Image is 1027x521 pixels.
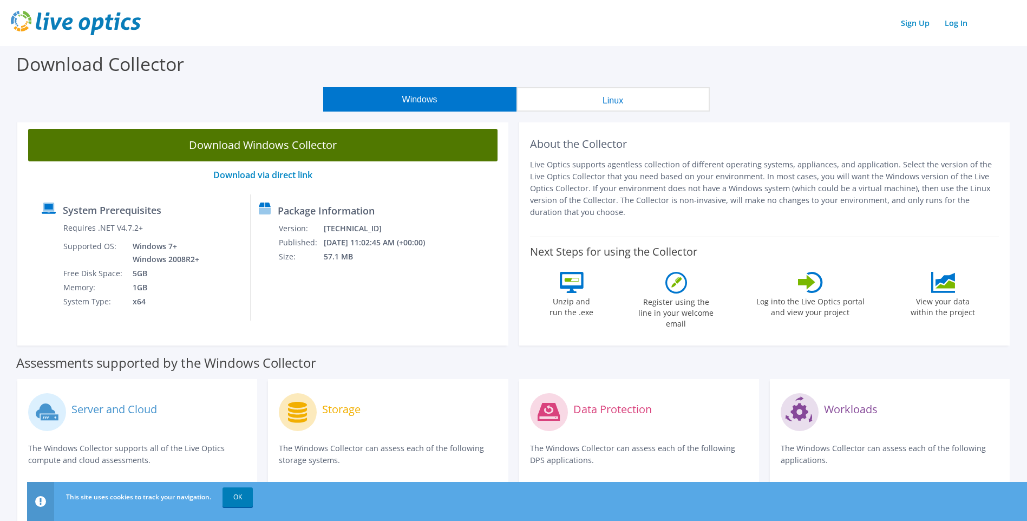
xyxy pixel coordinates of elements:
label: Workloads [824,404,878,415]
td: Windows 7+ Windows 2008R2+ [125,239,201,266]
label: Unzip and run the .exe [547,293,597,318]
h2: About the Collector [530,138,999,151]
button: Linux [516,87,710,112]
a: Download Windows Collector [28,129,498,161]
p: The Windows Collector supports all of the Live Optics compute and cloud assessments. [28,442,246,466]
label: System Prerequisites [63,205,161,216]
p: The Windows Collector can assess each of the following DPS applications. [530,442,748,466]
label: Next Steps for using the Collector [530,245,697,258]
label: Data Protection [573,404,652,415]
p: Live Optics supports agentless collection of different operating systems, appliances, and applica... [530,159,999,218]
label: Package Information [278,205,375,216]
td: Published: [278,236,323,250]
label: Register using the line in your welcome email [636,294,717,329]
button: Windows [323,87,516,112]
p: The Windows Collector can assess each of the following storage systems. [279,442,497,466]
td: x64 [125,295,201,309]
label: View your data within the project [904,293,982,318]
td: [TECHNICAL_ID] [323,222,440,236]
a: Log In [939,15,973,31]
td: 57.1 MB [323,250,440,264]
label: Server and Cloud [71,404,157,415]
a: Download via direct link [213,169,312,181]
td: Supported OS: [63,239,125,266]
p: The Windows Collector can assess each of the following applications. [781,442,999,466]
td: 5GB [125,266,201,281]
td: Version: [278,222,323,236]
label: Requires .NET V4.7.2+ [63,223,143,233]
td: 1GB [125,281,201,295]
td: Memory: [63,281,125,295]
span: This site uses cookies to track your navigation. [66,492,211,502]
td: Free Disk Space: [63,266,125,281]
td: System Type: [63,295,125,309]
label: Download Collector [16,51,184,76]
label: Assessments supported by the Windows Collector [16,357,316,368]
img: live_optics_svg.svg [11,11,141,35]
td: Size: [278,250,323,264]
label: Storage [322,404,361,415]
a: OK [223,487,253,507]
td: [DATE] 11:02:45 AM (+00:00) [323,236,440,250]
a: Sign Up [895,15,935,31]
label: Log into the Live Optics portal and view your project [756,293,865,318]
